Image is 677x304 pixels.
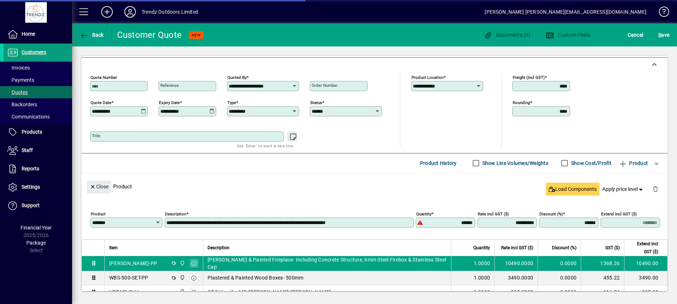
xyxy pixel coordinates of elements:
td: 0.0000 [538,271,581,285]
span: Product [619,157,648,169]
span: New Plymouth [178,274,186,282]
td: 1368.26 [581,256,624,271]
span: Products [22,129,42,135]
app-page-header-button: Delete [647,185,664,192]
button: Product History [417,157,460,170]
label: Show Line Volumes/Weights [481,160,548,167]
span: Package [26,240,46,246]
span: Close [90,181,108,193]
a: Settings [4,178,72,196]
mat-label: Product [91,211,106,216]
span: Custom Fields [545,32,591,38]
div: Product [81,173,668,200]
span: 1.0000 [474,274,490,281]
td: 455.22 [581,271,624,285]
span: Quantity [473,244,490,252]
span: New Plymouth [178,259,186,267]
td: 0.0000 [538,256,581,271]
mat-label: Extend incl GST ($) [601,211,637,216]
mat-label: Title [92,133,100,138]
span: Communications [7,114,50,120]
a: Support [4,197,72,215]
mat-label: Order number [312,83,338,88]
mat-label: Quote number [90,75,117,80]
mat-label: Rounding [513,100,530,105]
mat-label: Type [227,100,236,105]
div: [PERSON_NAME] [PERSON_NAME][EMAIL_ADDRESS][DOMAIN_NAME] [485,6,646,18]
span: Product History [420,157,457,169]
mat-label: Description [165,211,186,216]
a: Home [4,25,72,43]
td: 895.00 [624,285,667,300]
button: Load Components [546,183,600,196]
mat-label: Discount (%) [539,211,563,216]
span: Plastered & Painted Wood Boxes- 500mm [208,274,303,281]
a: Quotes [4,86,72,98]
a: Communications [4,111,72,123]
mat-label: Product location [411,75,444,80]
label: Show Cost/Profit [570,160,611,167]
a: Reports [4,160,72,178]
div: 895.0000 [499,289,533,296]
td: 116.74 [581,285,624,300]
mat-label: Reference [160,83,179,88]
mat-label: Expiry date [159,100,180,105]
a: Backorders [4,98,72,111]
button: Save [656,28,671,41]
div: 10490.0000 [499,260,533,267]
div: HRT-MB/D/H [109,289,139,296]
span: Documents (0) [484,32,530,38]
button: Apply price level [600,183,647,196]
span: New Plymouth [178,288,186,296]
td: 0.0000 [538,285,581,300]
span: 1.0000 [474,289,490,296]
button: Delete [647,180,664,198]
a: Staff [4,142,72,160]
button: Documents (0) [482,28,532,41]
span: Financial Year [21,225,52,231]
a: Products [4,123,72,141]
div: Customer Quote [117,29,182,41]
button: Cancel [626,28,645,41]
span: Rate incl GST ($) [501,244,533,252]
span: S [658,32,661,38]
span: Discount (%) [552,244,576,252]
span: Item [109,244,118,252]
app-page-header-button: Close [85,183,113,189]
a: Invoices [4,62,72,74]
span: GRC Hearth - MB/[PERSON_NAME]/[PERSON_NAME] [208,289,331,296]
a: Knowledge Base [654,1,668,25]
button: Back [78,28,106,41]
button: Add [95,5,119,18]
mat-label: Quote date [90,100,111,105]
span: Extend incl GST ($) [629,240,658,256]
span: Payments [7,77,34,83]
span: Cancel [628,29,643,41]
span: Support [22,202,40,208]
span: ave [658,29,669,41]
button: Product [615,157,651,170]
span: Settings [22,184,40,190]
span: Customers [22,49,46,55]
span: Apply price level [602,185,644,193]
span: Load Components [549,185,597,193]
span: Backorders [7,102,37,107]
span: [PERSON_NAME] & Painted Fireplace- Including Concrete Structure, 6mm Steel Firebox & Stainless St... [208,256,447,271]
span: Staff [22,147,33,153]
button: Profile [119,5,142,18]
span: Reports [22,166,39,171]
span: Description [208,244,230,252]
div: 3490.0000 [499,274,533,281]
div: WBS-500-SET-PP [109,274,148,281]
span: Invoices [7,65,30,71]
button: Custom Fields [544,28,593,41]
a: Payments [4,74,72,86]
td: 3490.00 [624,271,667,285]
span: Quotes [7,89,28,95]
mat-label: Quantity [416,211,431,216]
app-page-header-button: Back [72,28,112,41]
td: 10490.00 [624,256,667,271]
span: NEW [192,33,201,37]
button: Close [87,180,111,193]
mat-label: Rate incl GST ($) [478,211,509,216]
